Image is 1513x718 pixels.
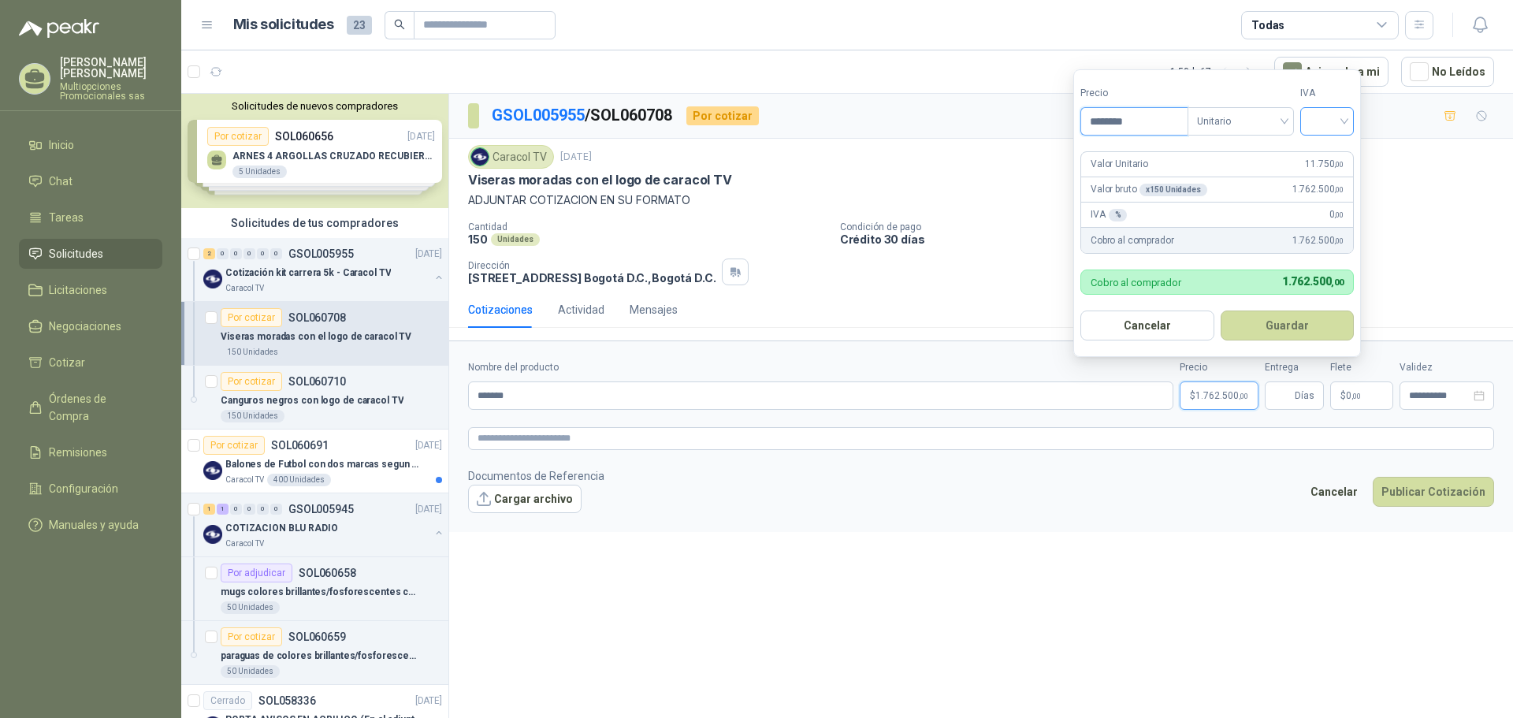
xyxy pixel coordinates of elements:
[225,538,264,550] p: Caracol TV
[225,266,391,281] p: Cotización kit carrera 5k - Caracol TV
[221,601,280,614] div: 50 Unidades
[1221,311,1355,340] button: Guardar
[1265,360,1324,375] label: Entrega
[188,100,442,112] button: Solicitudes de nuevos compradores
[49,516,139,534] span: Manuales y ayuda
[1329,207,1344,222] span: 0
[49,281,107,299] span: Licitaciones
[19,474,162,504] a: Configuración
[203,461,222,480] img: Company Logo
[288,631,346,642] p: SOL060659
[181,366,448,430] a: Por cotizarSOL060710Canguros negros con logo de caracol TV150 Unidades
[230,248,242,259] div: 0
[49,354,85,371] span: Cotizar
[221,329,411,344] p: Viseras moradas con el logo de caracol TV
[203,500,445,550] a: 1 1 0 0 0 0 GSOL005945[DATE] Company LogoCOTIZACION BLU RADIOCaracol TV
[243,248,255,259] div: 0
[49,173,72,190] span: Chat
[181,557,448,621] a: Por adjudicarSOL060658mugs colores brillantes/fosforescentes con logo a una tinta.(ADJUNTAR COTIZ...
[1180,360,1258,375] label: Precio
[225,474,264,486] p: Caracol TV
[19,239,162,269] a: Solicitudes
[1091,182,1207,197] p: Valor bruto
[270,504,282,515] div: 0
[181,94,448,208] div: Solicitudes de nuevos compradoresPor cotizarSOL060656[DATE] ARNES 4 ARGOLLAS CRUZADO RECUBIERTO P...
[1340,391,1346,400] span: $
[49,136,74,154] span: Inicio
[221,585,417,600] p: mugs colores brillantes/fosforescentes con logo a una tinta.(ADJUNTAR COTIZACION EN SU FORMATO)
[415,694,442,709] p: [DATE]
[491,233,540,246] div: Unidades
[1195,391,1248,400] span: 1.762.500
[1305,157,1344,172] span: 11.750
[221,564,292,582] div: Por adjudicar
[19,166,162,196] a: Chat
[1302,477,1366,507] button: Cancelar
[468,260,716,271] p: Dirección
[1330,360,1393,375] label: Flete
[1091,233,1173,248] p: Cobro al comprador
[840,221,1507,233] p: Condición de pago
[1334,210,1344,219] span: ,00
[468,360,1173,375] label: Nombre del producto
[299,567,356,578] p: SOL060658
[181,208,448,238] div: Solicitudes de tus compradores
[1282,275,1344,288] span: 1.762.500
[1331,277,1344,288] span: ,00
[1170,59,1262,84] div: 1 - 50 de 67
[49,480,118,497] span: Configuración
[19,203,162,233] a: Tareas
[203,244,445,295] a: 2 0 0 0 0 0 GSOL005955[DATE] Company LogoCotización kit carrera 5k - Caracol TVCaracol TV
[415,438,442,453] p: [DATE]
[221,627,282,646] div: Por cotizar
[203,436,265,455] div: Por cotizar
[221,346,284,359] div: 150 Unidades
[60,82,162,101] p: Multiopciones Promocionales sas
[415,502,442,517] p: [DATE]
[630,301,678,318] div: Mensajes
[1334,236,1344,245] span: ,00
[288,376,346,387] p: SOL060710
[1401,57,1494,87] button: No Leídos
[1292,233,1344,248] span: 1.762.500
[1197,110,1284,133] span: Unitario
[288,248,354,259] p: GSOL005955
[258,695,316,706] p: SOL058336
[468,192,1494,209] p: ADJUNTAR COTIZACION EN SU FORMATO
[221,649,417,664] p: paraguas de colores brillantes/fosforescentes con 2 logos a una tinta.(ADJUNTAR COTIZACION EN SU F)
[203,270,222,288] img: Company Logo
[221,372,282,391] div: Por cotizar
[394,19,405,30] span: search
[257,504,269,515] div: 0
[19,275,162,305] a: Licitaciones
[257,248,269,259] div: 0
[468,271,716,285] p: [STREET_ADDRESS] Bogotá D.C. , Bogotá D.C.
[203,691,252,710] div: Cerrado
[19,130,162,160] a: Inicio
[288,504,354,515] p: GSOL005945
[60,57,162,79] p: [PERSON_NAME] [PERSON_NAME]
[468,485,582,513] button: Cargar archivo
[225,521,338,536] p: COTIZACION BLU RADIO
[1292,182,1344,197] span: 1.762.500
[271,440,329,451] p: SOL060691
[181,302,448,366] a: Por cotizarSOL060708Viseras moradas con el logo de caracol TV150 Unidades
[1351,392,1361,400] span: ,00
[1295,382,1314,409] span: Días
[468,233,488,246] p: 150
[288,312,346,323] p: SOL060708
[468,467,604,485] p: Documentos de Referencia
[558,301,604,318] div: Actividad
[49,390,147,425] span: Órdenes de Compra
[415,247,442,262] p: [DATE]
[1091,207,1127,222] p: IVA
[468,172,732,188] p: Viseras moradas con el logo de caracol TV
[1334,160,1344,169] span: ,00
[233,13,334,36] h1: Mis solicitudes
[217,248,229,259] div: 0
[49,318,121,335] span: Negociaciones
[1239,392,1248,400] span: ,00
[686,106,759,125] div: Por cotizar
[1373,477,1494,507] button: Publicar Cotización
[221,393,403,408] p: Canguros negros con logo de caracol TV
